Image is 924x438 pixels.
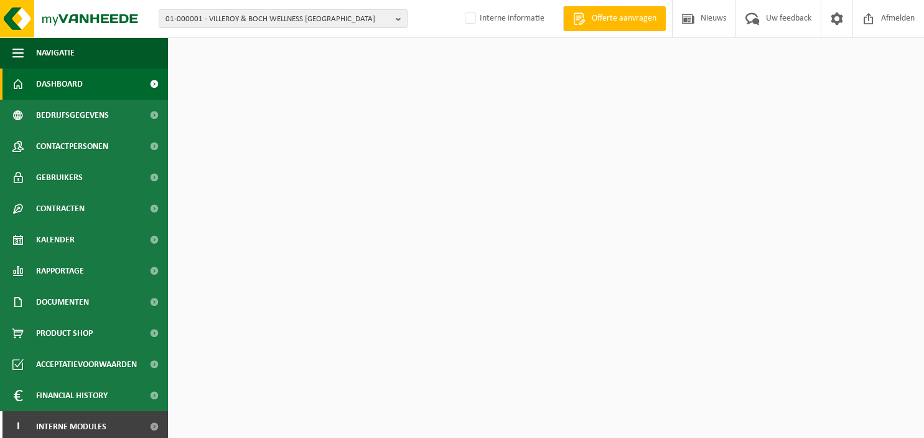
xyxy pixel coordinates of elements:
span: Contracten [36,193,85,224]
span: Rapportage [36,255,84,287]
span: Gebruikers [36,162,83,193]
label: Interne informatie [462,9,544,28]
span: Kalender [36,224,75,255]
span: 01-000001 - VILLEROY & BOCH WELLNESS [GEOGRAPHIC_DATA] [166,10,391,29]
span: Offerte aanvragen [589,12,660,25]
span: Documenten [36,287,89,318]
span: Product Shop [36,318,93,349]
a: Offerte aanvragen [563,6,666,31]
span: Navigatie [36,37,75,69]
span: Contactpersonen [36,131,108,162]
span: Acceptatievoorwaarden [36,349,137,380]
span: Financial History [36,380,108,411]
span: Dashboard [36,69,83,100]
span: Bedrijfsgegevens [36,100,109,131]
button: 01-000001 - VILLEROY & BOCH WELLNESS [GEOGRAPHIC_DATA] [159,9,408,28]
